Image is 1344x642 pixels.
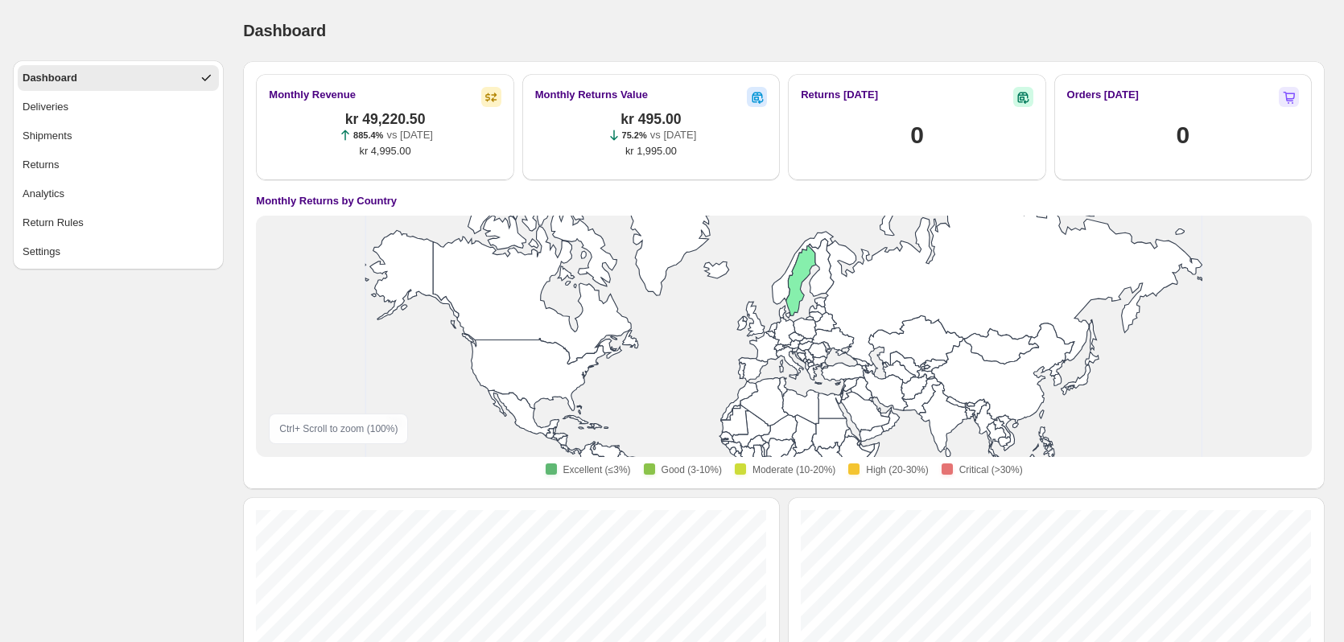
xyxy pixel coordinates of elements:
[23,128,72,144] div: Shipments
[353,130,383,140] span: 885.4%
[910,119,923,151] h1: 0
[18,181,219,207] button: Analytics
[23,186,64,202] div: Analytics
[23,215,84,231] div: Return Rules
[650,127,697,143] p: vs [DATE]
[269,414,408,444] div: Ctrl + Scroll to zoom ( 100 %)
[752,463,835,476] span: Moderate (10-20%)
[866,463,928,476] span: High (20-30%)
[18,65,219,91] button: Dashboard
[345,111,426,127] span: kr 49,220.50
[18,123,219,149] button: Shipments
[23,157,60,173] div: Returns
[662,463,722,476] span: Good (3-10%)
[535,87,648,103] h2: Monthly Returns Value
[563,463,631,476] span: Excellent (≤3%)
[18,94,219,120] button: Deliveries
[959,463,1023,476] span: Critical (>30%)
[23,70,77,86] div: Dashboard
[1177,119,1189,151] h1: 0
[18,239,219,265] button: Settings
[18,210,219,236] button: Return Rules
[243,22,326,39] span: Dashboard
[360,143,411,159] span: kr 4,995.00
[269,87,356,103] h2: Monthly Revenue
[801,87,878,103] h2: Returns [DATE]
[620,111,681,127] span: kr 495.00
[23,244,60,260] div: Settings
[386,127,433,143] p: vs [DATE]
[23,99,68,115] div: Deliveries
[1067,87,1139,103] h2: Orders [DATE]
[625,143,677,159] span: kr 1,995.00
[622,130,647,140] span: 75.2%
[18,152,219,178] button: Returns
[256,193,397,209] h4: Monthly Returns by Country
